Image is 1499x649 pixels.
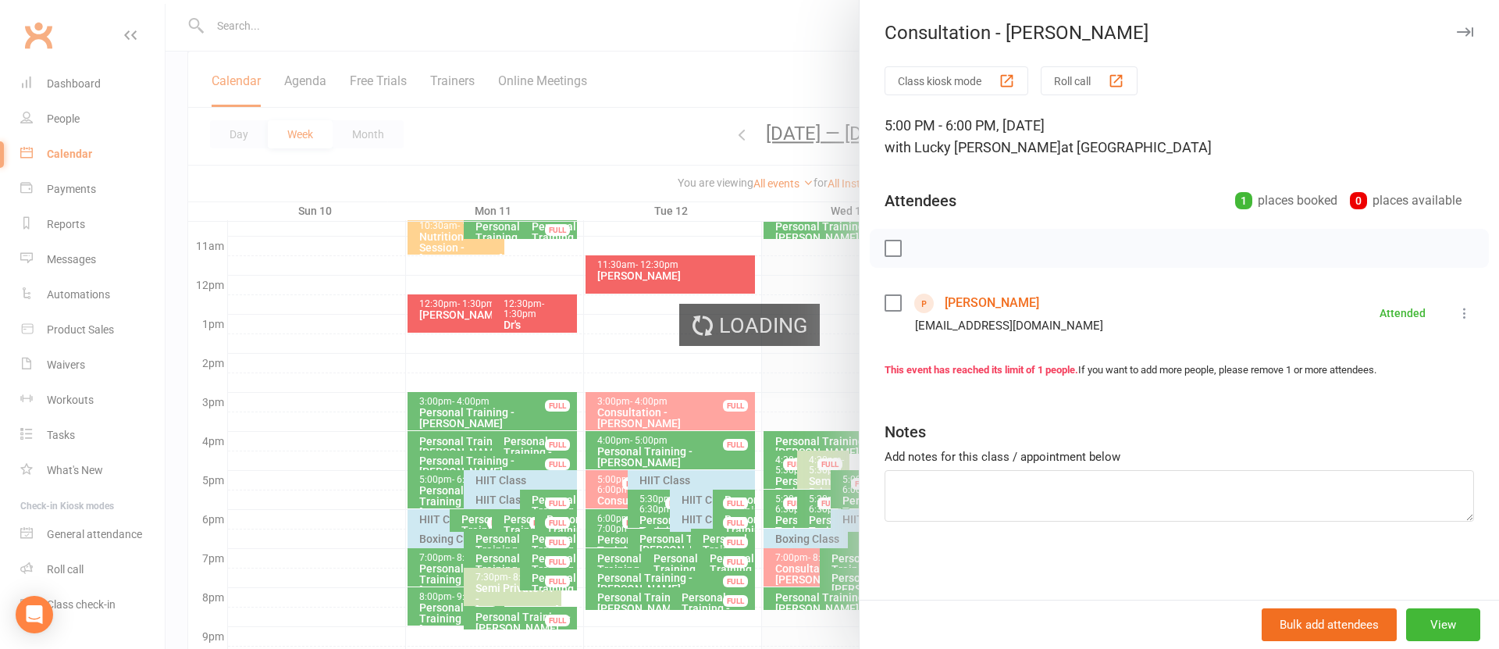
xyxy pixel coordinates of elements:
div: Add notes for this class / appointment below [885,448,1474,466]
button: View [1406,608,1480,641]
div: 5:00 PM - 6:00 PM, [DATE] [885,115,1474,159]
span: at [GEOGRAPHIC_DATA] [1061,139,1212,155]
div: places available [1350,190,1462,212]
a: [PERSON_NAME] [945,291,1039,316]
div: Attendees [885,190,956,212]
button: Roll call [1041,66,1138,95]
div: Attended [1380,308,1426,319]
div: Notes [885,421,926,443]
div: 0 [1350,192,1367,209]
span: with Lucky [PERSON_NAME] [885,139,1061,155]
button: Class kiosk mode [885,66,1028,95]
div: Open Intercom Messenger [16,596,53,633]
div: If you want to add more people, please remove 1 or more attendees. [885,362,1474,379]
strong: This event has reached its limit of 1 people. [885,364,1078,376]
div: 1 [1235,192,1252,209]
div: Consultation - [PERSON_NAME] [860,22,1499,44]
button: Bulk add attendees [1262,608,1397,641]
div: places booked [1235,190,1337,212]
div: [EMAIL_ADDRESS][DOMAIN_NAME] [915,316,1103,336]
